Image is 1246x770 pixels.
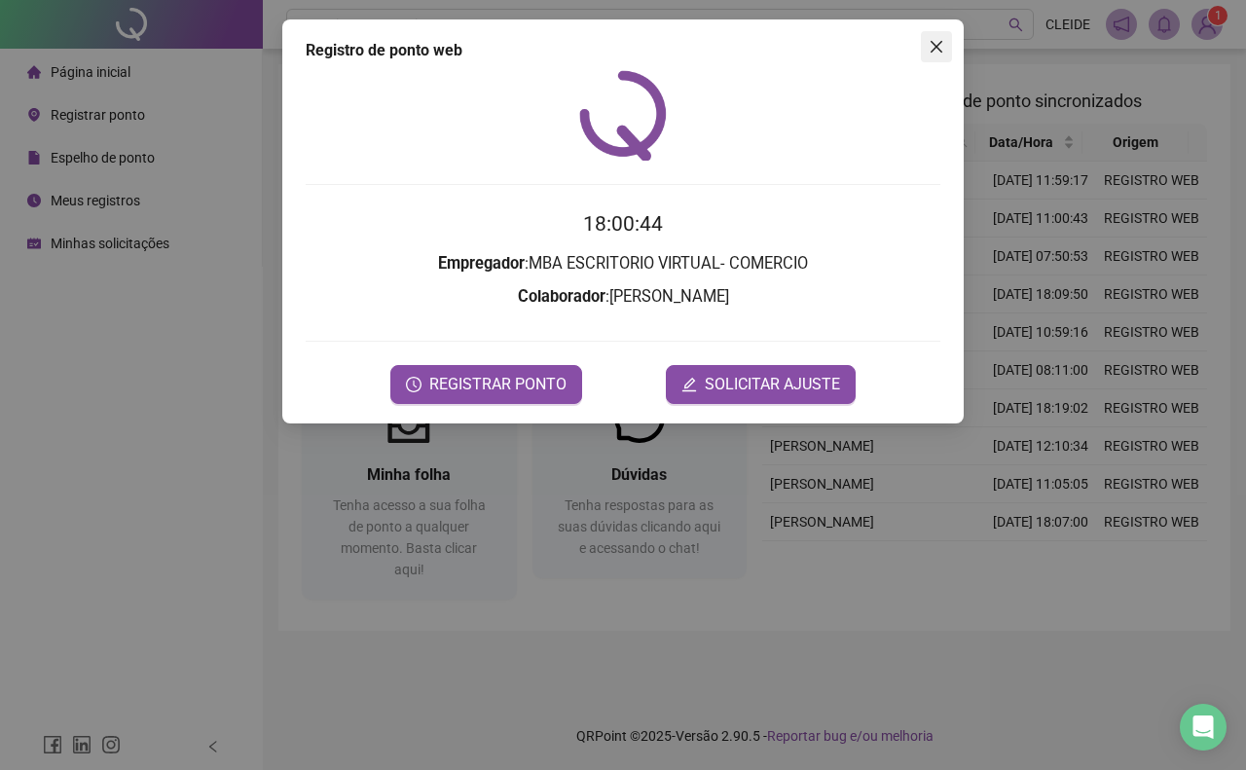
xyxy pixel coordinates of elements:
span: REGISTRAR PONTO [429,373,567,396]
strong: Colaborador [518,287,605,306]
h3: : MBA ESCRITORIO VIRTUAL- COMERCIO [306,251,940,276]
img: QRPoint [579,70,667,161]
button: REGISTRAR PONTO [390,365,582,404]
div: Registro de ponto web [306,39,940,62]
span: clock-circle [406,377,421,392]
time: 18:00:44 [583,212,663,236]
h3: : [PERSON_NAME] [306,284,940,310]
div: Open Intercom Messenger [1180,704,1227,751]
button: Close [921,31,952,62]
span: edit [681,377,697,392]
span: close [929,39,944,55]
button: editSOLICITAR AJUSTE [666,365,856,404]
span: SOLICITAR AJUSTE [705,373,840,396]
strong: Empregador [438,254,525,273]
